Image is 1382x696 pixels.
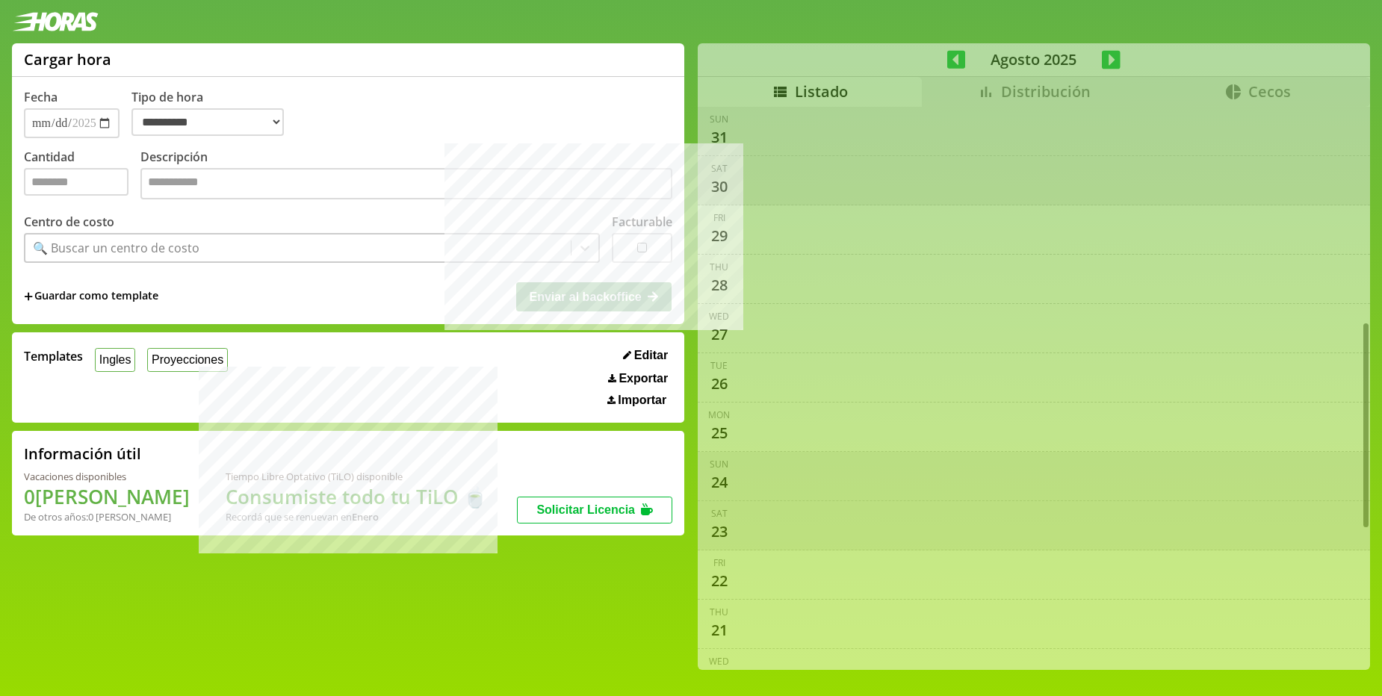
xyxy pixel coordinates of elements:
[24,214,114,230] label: Centro de costo
[24,470,190,483] div: Vacaciones disponibles
[147,348,228,371] button: Proyecciones
[12,12,99,31] img: logotipo
[24,288,33,305] span: +
[140,168,672,199] textarea: Descripción
[24,348,83,364] span: Templates
[24,510,190,523] div: De otros años: 0 [PERSON_NAME]
[612,214,672,230] label: Facturable
[131,108,284,136] select: Tipo de hora
[226,510,487,523] div: Recordá que se renuevan en
[24,483,190,510] h1: 0 [PERSON_NAME]
[226,470,487,483] div: Tiempo Libre Optativo (TiLO) disponible
[131,89,296,138] label: Tipo de hora
[352,510,379,523] b: Enero
[24,444,141,464] h2: Información útil
[619,348,672,363] button: Editar
[604,371,672,386] button: Exportar
[619,372,668,385] span: Exportar
[517,497,672,523] button: Solicitar Licencia
[536,503,635,516] span: Solicitar Licencia
[24,89,58,105] label: Fecha
[618,394,666,407] span: Importar
[140,149,672,203] label: Descripción
[24,168,128,196] input: Cantidad
[33,240,199,256] div: 🔍 Buscar un centro de costo
[24,288,158,305] span: +Guardar como template
[24,149,140,203] label: Cantidad
[634,349,668,362] span: Editar
[95,348,135,371] button: Ingles
[226,483,487,510] h1: Consumiste todo tu TiLO 🍵
[24,49,111,69] h1: Cargar hora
